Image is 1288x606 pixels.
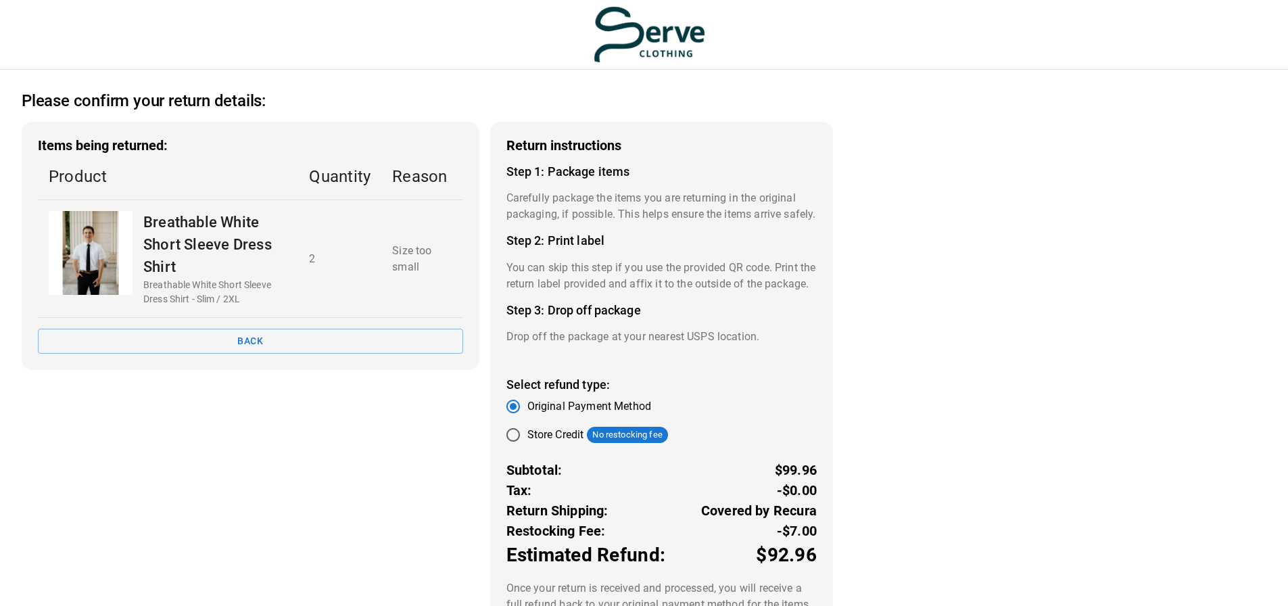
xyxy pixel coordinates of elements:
p: Carefully package the items you are returning in the original packaging, if possible. This helps ... [506,190,817,223]
span: No restocking fee [587,428,668,442]
h2: Please confirm your return details: [22,91,266,111]
p: Return Shipping: [506,500,609,521]
p: Product [49,164,287,189]
p: $99.96 [775,460,817,480]
h3: Return instructions [506,138,817,154]
p: Restocking Fee: [506,521,606,541]
p: You can skip this step if you use the provided QR code. Print the return label provided and affix... [506,260,817,292]
h4: Step 3: Drop off package [506,303,817,318]
p: Drop off the package at your nearest USPS location. [506,329,817,345]
p: Breathable White Short Sleeve Dress Shirt - Slim / 2XL [143,278,287,306]
p: Estimated Refund: [506,541,665,569]
p: -$7.00 [777,521,817,541]
p: Reason [392,164,452,189]
button: Back [38,329,463,354]
p: Tax: [506,480,532,500]
p: 2 [309,251,371,267]
p: -$0.00 [777,480,817,500]
div: Breathable White Short Sleeve Dress Shirt - Serve Clothing [49,211,133,295]
h4: Step 1: Package items [506,164,817,179]
p: $92.96 [756,541,817,569]
h3: Items being returned: [38,138,463,154]
p: Covered by Recura [701,500,817,521]
p: Size too small [392,243,452,275]
div: Store Credit [527,427,668,443]
p: Quantity [309,164,371,189]
p: Breathable White Short Sleeve Dress Shirt [143,211,287,278]
p: Subtotal: [506,460,563,480]
h4: Step 2: Print label [506,233,817,248]
img: serve-clothing.myshopify.com-3331c13f-55ad-48ba-bef5-e23db2fa8125 [593,5,705,64]
h4: Select refund type: [506,377,817,392]
span: Original Payment Method [527,398,651,415]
